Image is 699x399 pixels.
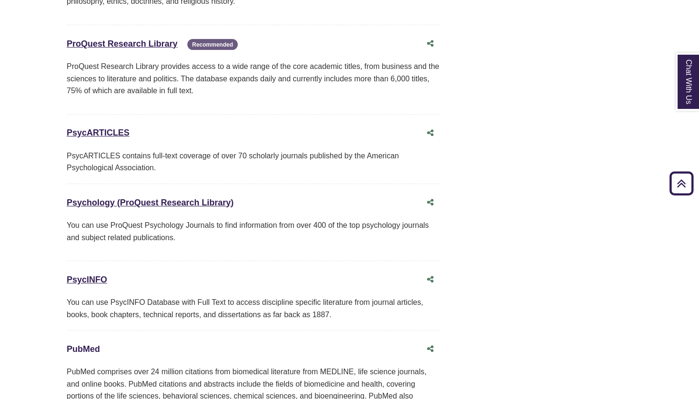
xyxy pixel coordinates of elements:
a: ProQuest Research Library [67,39,177,49]
div: You can use PsycINFO Database with Full Text to access discipline specific literature from journa... [67,296,440,321]
a: PubMed [67,344,100,354]
div: PsycARTICLES contains full-text coverage of over 70 scholarly journals published by the American ... [67,150,440,174]
a: PsycINFO [67,275,107,284]
button: Share this database [421,271,440,289]
button: Share this database [421,35,440,53]
button: Share this database [421,340,440,358]
a: Back to Top [666,177,697,190]
p: ProQuest Research Library provides access to a wide range of the core academic titles, from busin... [67,60,440,97]
button: Share this database [421,194,440,212]
span: Recommended [187,39,238,50]
button: Share this database [421,124,440,142]
a: Psychology (ProQuest Research Library) [67,198,233,207]
p: You can use ProQuest Psychology Journals to find information from over 400 of the top psychology ... [67,219,440,243]
a: PsycARTICLES [67,128,129,137]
